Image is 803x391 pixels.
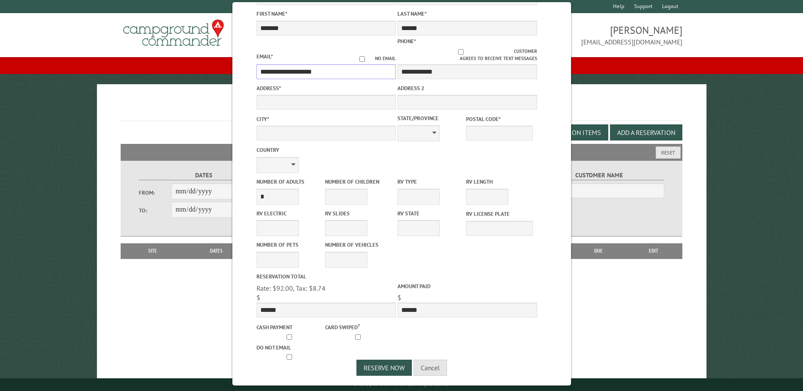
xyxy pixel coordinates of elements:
[357,322,359,328] a: ?
[256,115,395,123] label: City
[139,171,268,180] label: Dates
[256,10,395,18] label: First Name
[610,124,682,140] button: Add a Reservation
[397,293,401,302] span: $
[354,382,450,387] small: © Campground Commander LLC. All rights reserved.
[139,207,171,215] label: To:
[397,38,416,45] label: Phone
[256,209,323,218] label: RV Electric
[325,322,392,331] label: Card swiped
[466,210,533,218] label: RV License Plate
[397,48,537,62] label: Customer agrees to receive text messages
[397,282,537,290] label: Amount paid
[256,293,260,302] span: $
[466,115,533,123] label: Postal Code
[397,178,464,186] label: RV Type
[256,84,395,92] label: Address
[397,209,464,218] label: RV State
[397,84,537,92] label: Address 2
[121,17,226,50] img: Campground Commander
[349,55,396,62] label: No email
[139,189,171,197] label: From:
[535,124,608,140] button: Edit Add-on Items
[397,10,537,18] label: Last Name
[356,360,412,376] button: Reserve Now
[256,146,395,154] label: Country
[256,323,323,331] label: Cash payment
[180,243,253,259] th: Dates
[325,178,392,186] label: Number of Children
[256,178,323,186] label: Number of Adults
[656,146,681,159] button: Reset
[466,178,533,186] label: RV Length
[408,49,514,55] input: Customer agrees to receive text messages
[397,114,464,122] label: State/Province
[256,53,273,60] label: Email
[125,243,180,259] th: Site
[256,284,325,292] span: Rate: $92.00, Tax: $8.74
[256,344,323,352] label: Do not email
[349,56,375,62] input: No email
[572,243,625,259] th: Due
[256,241,323,249] label: Number of Pets
[121,144,682,160] h2: Filters
[325,209,392,218] label: RV Slides
[256,273,395,281] label: Reservation Total
[121,98,682,121] h1: Reservations
[414,360,447,376] button: Cancel
[325,241,392,249] label: Number of Vehicles
[625,243,682,259] th: Edit
[535,171,664,180] label: Customer Name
